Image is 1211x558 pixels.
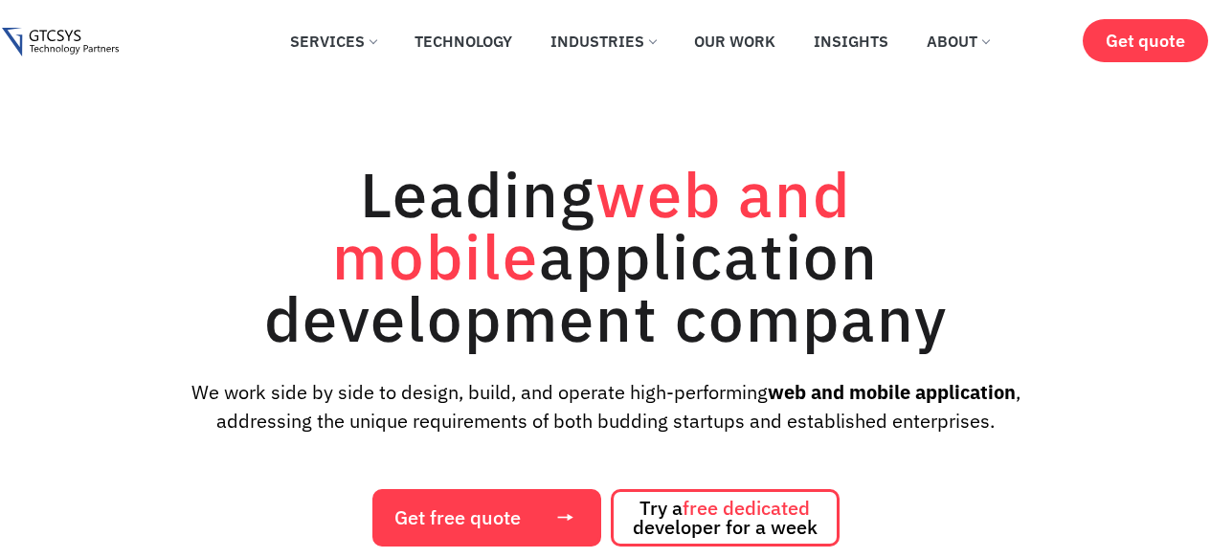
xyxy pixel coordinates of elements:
a: Get free quote [372,489,601,547]
a: Technology [400,20,527,62]
span: Get quote [1106,31,1185,51]
h1: Leading application development company [175,163,1037,349]
p: We work side by side to design, build, and operate high-performing , addressing the unique requir... [160,378,1051,435]
span: free dedicated [683,495,810,521]
a: Services [276,20,391,62]
strong: web and mobile application [768,379,1016,405]
a: Get quote [1083,19,1208,62]
a: Industries [536,20,670,62]
a: Insights [799,20,903,62]
span: Try a developer for a week [633,499,818,537]
span: Get free quote [394,508,521,527]
a: Our Work [680,20,790,62]
img: Gtcsys logo [2,28,118,57]
span: web and mobile [332,153,851,297]
a: Try afree dedicated developer for a week [611,489,840,547]
a: About [912,20,1003,62]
